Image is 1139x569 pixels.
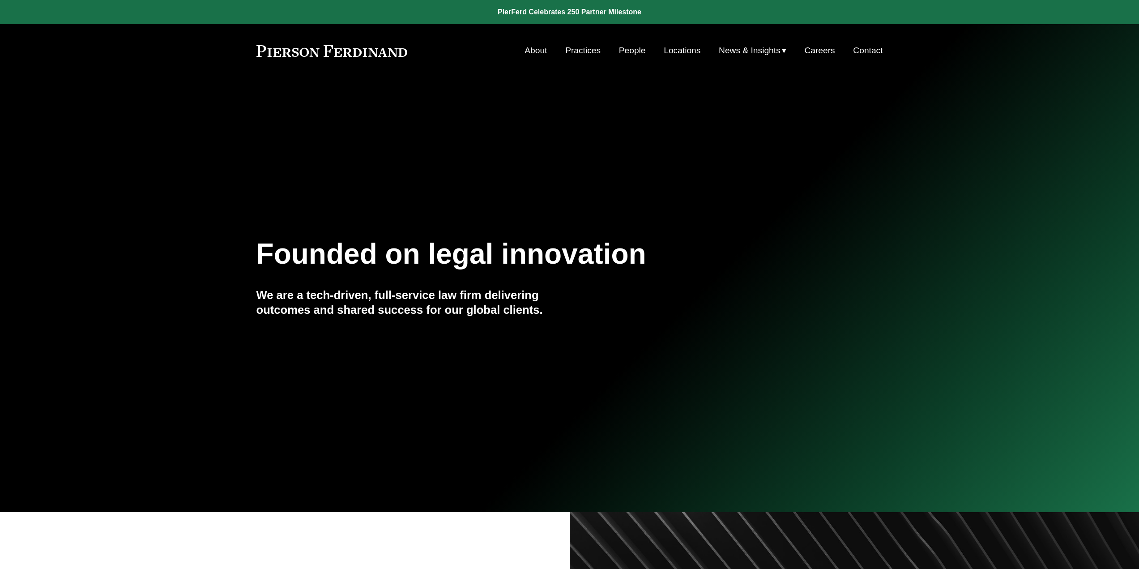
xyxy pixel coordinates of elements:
[256,238,779,270] h1: Founded on legal innovation
[664,42,700,59] a: Locations
[525,42,547,59] a: About
[565,42,601,59] a: Practices
[256,288,570,317] h4: We are a tech-driven, full-service law firm delivering outcomes and shared success for our global...
[619,42,646,59] a: People
[804,42,835,59] a: Careers
[853,42,883,59] a: Contact
[719,42,786,59] a: folder dropdown
[719,43,781,59] span: News & Insights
